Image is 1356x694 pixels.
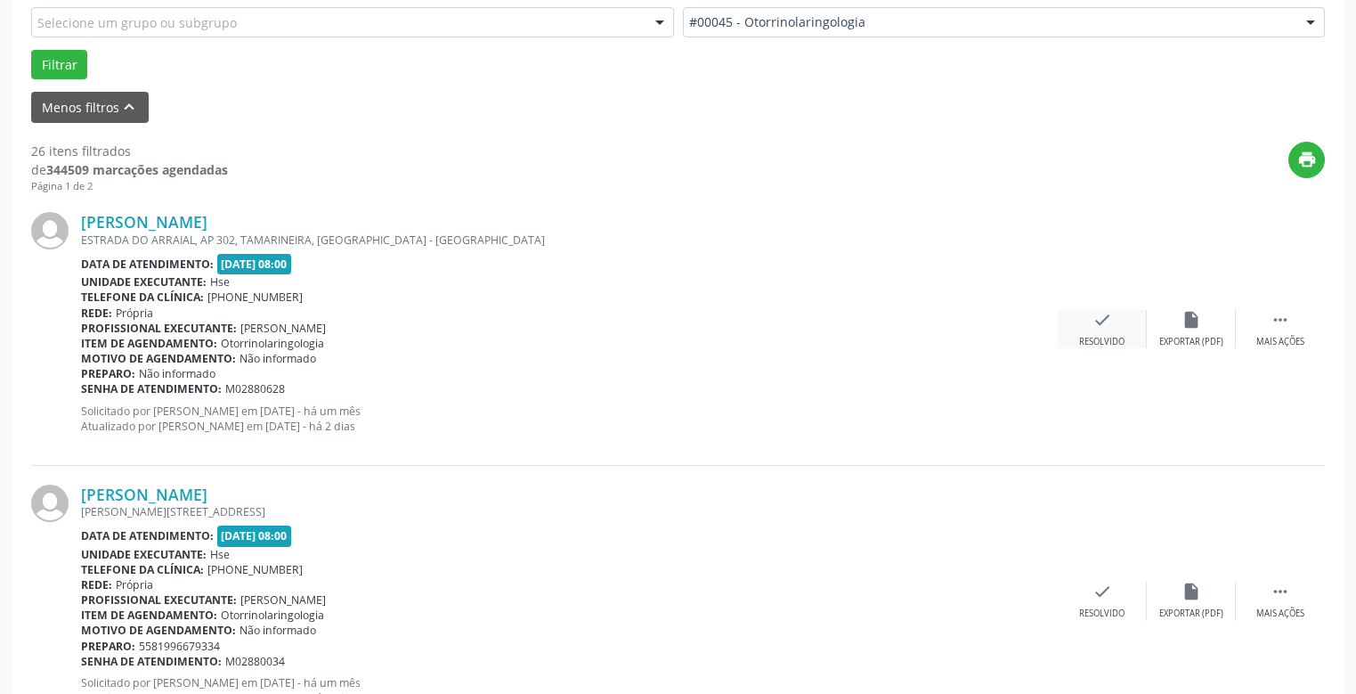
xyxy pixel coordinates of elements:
span: Hse [210,547,230,562]
i: print [1297,150,1317,169]
i: keyboard_arrow_up [119,97,139,117]
b: Telefone da clínica: [81,562,204,577]
button: Menos filtroskeyboard_arrow_up [31,92,149,123]
b: Preparo: [81,366,135,381]
button: Filtrar [31,50,87,80]
b: Profissional executante: [81,321,237,336]
span: [PHONE_NUMBER] [207,290,303,305]
div: Mais ações [1256,336,1304,348]
b: Item de agendamento: [81,336,217,351]
b: Item de agendamento: [81,608,217,623]
div: 26 itens filtrados [31,142,228,160]
span: [PHONE_NUMBER] [207,562,303,577]
b: Rede: [81,577,112,592]
span: M02880034 [225,654,285,669]
div: Exportar (PDF) [1159,608,1223,620]
i:  [1271,582,1290,601]
a: [PERSON_NAME] [81,485,207,504]
b: Rede: [81,306,112,321]
span: [DATE] 08:00 [217,254,292,274]
b: Profissional executante: [81,592,237,608]
b: Motivo de agendamento: [81,623,236,638]
span: #00045 - Otorrinolaringologia [689,13,1289,31]
div: Mais ações [1256,608,1304,620]
span: Hse [210,274,230,290]
i: insert_drive_file [1181,310,1201,330]
img: img [31,212,69,249]
span: Selecione um grupo ou subgrupo [37,13,237,32]
b: Preparo: [81,639,135,654]
span: Não informado [240,623,316,638]
span: 5581996679334 [139,639,220,654]
p: Solicitado por [PERSON_NAME] em [DATE] - há um mês Atualizado por [PERSON_NAME] em [DATE] - há 2 ... [81,404,1058,434]
span: Não informado [139,366,215,381]
div: Resolvido [1079,336,1125,348]
div: ESTRADA DO ARRAIAL, AP 302, TAMARINEIRA, [GEOGRAPHIC_DATA] - [GEOGRAPHIC_DATA] [81,233,1058,248]
b: Telefone da clínica: [81,290,204,305]
i:  [1271,310,1290,330]
span: [PERSON_NAME] [240,321,326,336]
b: Motivo de agendamento: [81,351,236,366]
div: Exportar (PDF) [1159,336,1223,348]
b: Senha de atendimento: [81,381,222,396]
span: Própria [116,306,153,321]
span: M02880628 [225,381,285,396]
div: Resolvido [1079,608,1125,620]
b: Unidade executante: [81,547,207,562]
div: [PERSON_NAME][STREET_ADDRESS] [81,504,1058,519]
img: img [31,485,69,522]
strong: 344509 marcações agendadas [46,161,228,178]
span: Otorrinolaringologia [221,608,324,623]
b: Unidade executante: [81,274,207,290]
b: Senha de atendimento: [81,654,222,669]
a: [PERSON_NAME] [81,212,207,232]
span: Otorrinolaringologia [221,336,324,351]
b: Data de atendimento: [81,257,214,272]
button: print [1288,142,1325,178]
span: Própria [116,577,153,592]
span: [DATE] 08:00 [217,526,292,546]
span: [PERSON_NAME] [240,592,326,608]
div: Página 1 de 2 [31,179,228,194]
i: check [1092,310,1112,330]
span: Não informado [240,351,316,366]
div: de [31,160,228,179]
i: check [1092,582,1112,601]
b: Data de atendimento: [81,528,214,543]
i: insert_drive_file [1181,582,1201,601]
